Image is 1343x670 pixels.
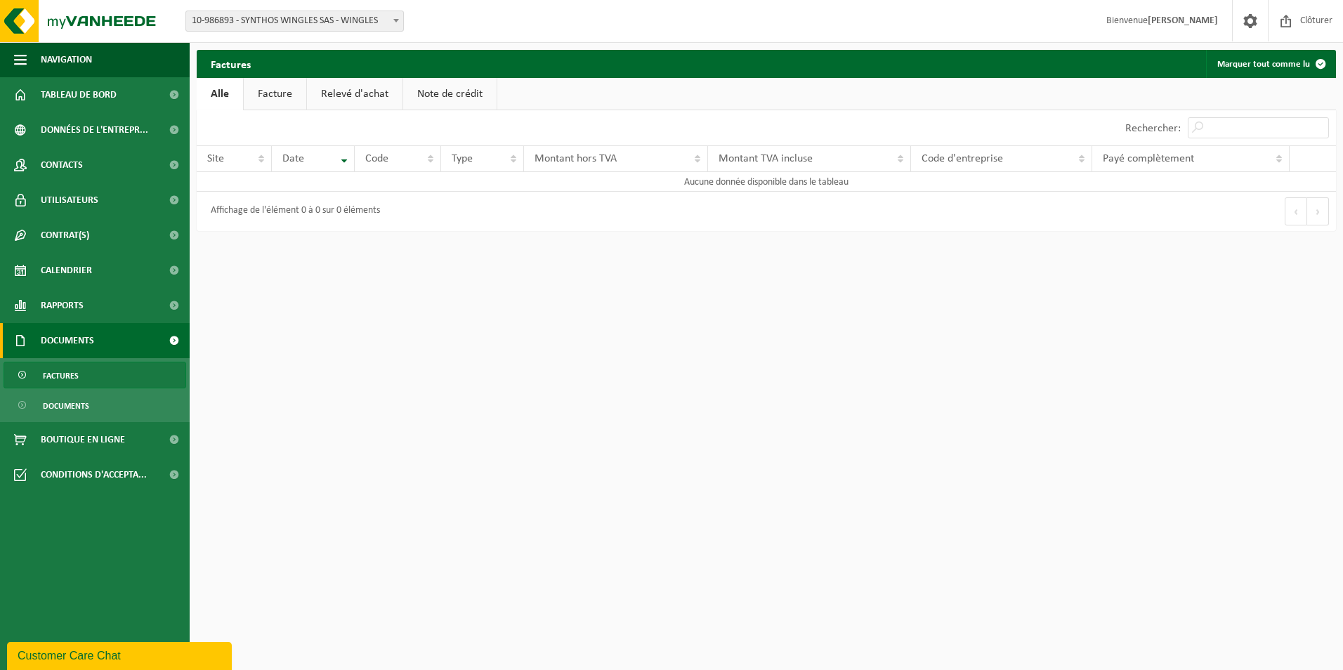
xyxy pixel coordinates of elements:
[307,78,402,110] a: Relevé d'achat
[365,153,388,164] span: Code
[207,153,224,164] span: Site
[197,172,1336,192] td: Aucune donnée disponible dans le tableau
[41,147,83,183] span: Contacts
[41,457,147,492] span: Conditions d'accepta...
[204,199,380,224] div: Affichage de l'élément 0 à 0 sur 0 éléments
[1103,153,1194,164] span: Payé complètement
[719,153,813,164] span: Montant TVA incluse
[282,153,304,164] span: Date
[41,183,98,218] span: Utilisateurs
[1206,50,1335,78] button: Marquer tout comme lu
[4,392,186,419] a: Documents
[1307,197,1329,225] button: Next
[41,323,94,358] span: Documents
[185,11,404,32] span: 10-986893 - SYNTHOS WINGLES SAS - WINGLES
[41,253,92,288] span: Calendrier
[41,77,117,112] span: Tableau de bord
[41,218,89,253] span: Contrat(s)
[403,78,497,110] a: Note de crédit
[452,153,473,164] span: Type
[1125,123,1181,134] label: Rechercher:
[7,639,235,670] iframe: chat widget
[197,50,265,77] h2: Factures
[922,153,1003,164] span: Code d'entreprise
[535,153,617,164] span: Montant hors TVA
[41,422,125,457] span: Boutique en ligne
[41,112,148,147] span: Données de l'entrepr...
[1148,15,1218,26] strong: [PERSON_NAME]
[41,288,84,323] span: Rapports
[41,42,92,77] span: Navigation
[4,362,186,388] a: Factures
[1285,197,1307,225] button: Previous
[197,78,243,110] a: Alle
[244,78,306,110] a: Facture
[43,393,89,419] span: Documents
[186,11,403,31] span: 10-986893 - SYNTHOS WINGLES SAS - WINGLES
[43,362,79,389] span: Factures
